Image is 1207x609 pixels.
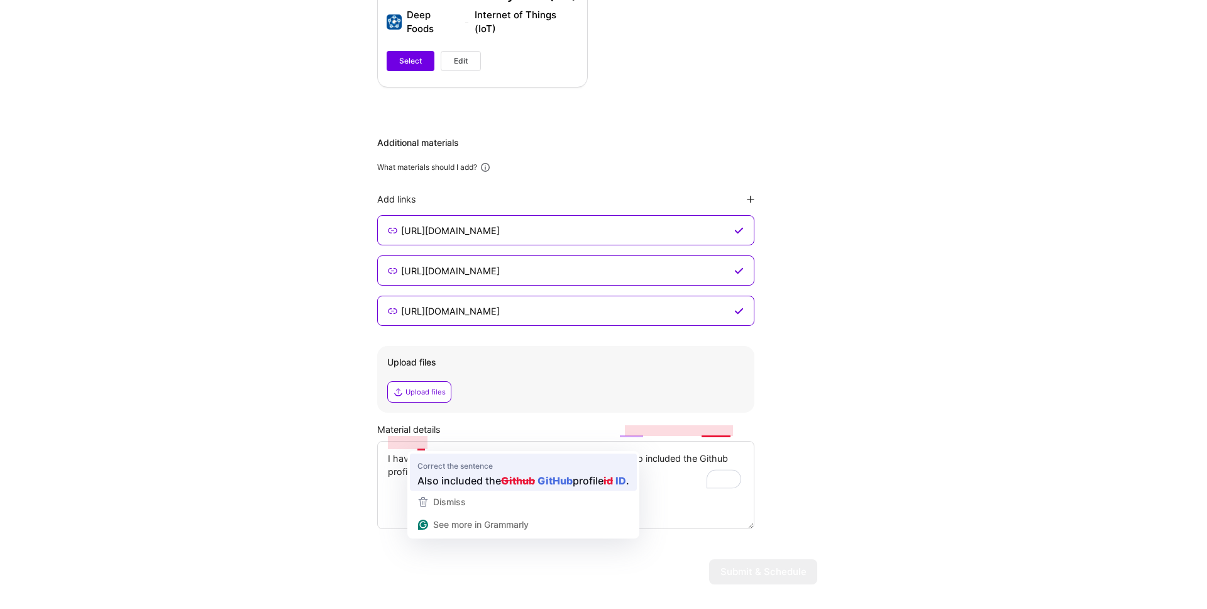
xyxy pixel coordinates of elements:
[454,55,468,67] span: Edit
[405,387,446,397] div: Upload files
[734,225,744,235] i: icon CheckPurple
[387,356,744,369] div: Upload files
[747,196,754,203] i: icon PlusBlackFlat
[388,225,397,235] i: icon LinkSecondary
[387,51,434,71] button: Select
[388,306,397,316] i: icon LinkSecondary
[377,193,416,205] div: Add links
[400,303,732,318] input: Enter link
[734,265,744,276] i: icon CheckPurple
[377,423,817,436] div: Material details
[441,51,481,71] button: Edit
[393,387,403,397] i: icon Upload2
[734,306,744,316] i: icon CheckPurple
[377,162,477,172] div: What materials should I add?
[377,137,817,149] div: Additional materials
[480,162,491,173] i: icon Info
[400,263,732,278] input: Enter link
[709,559,817,584] button: Submit & Schedule
[377,441,754,529] textarea: To enrich screen reader interactions, please activate Accessibility in Grammarly extension settings
[388,265,397,276] i: icon LinkSecondary
[400,223,732,238] input: Enter link
[399,55,422,67] span: Select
